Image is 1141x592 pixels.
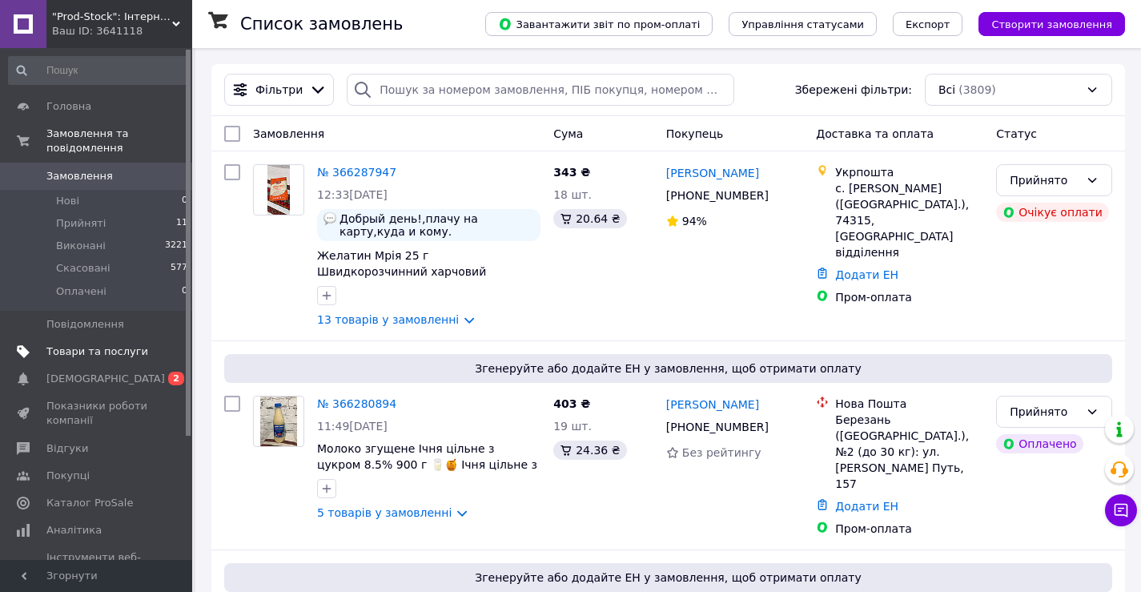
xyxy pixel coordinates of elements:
span: Нові [56,194,79,208]
div: Укрпошта [835,164,983,180]
span: Cума [553,127,583,140]
span: 18 шт. [553,188,592,201]
div: [PHONE_NUMBER] [663,184,772,207]
span: Виконані [56,239,106,253]
div: Оплачено [996,434,1083,453]
span: Замовлення [253,127,324,140]
div: Прийнято [1010,171,1079,189]
a: [PERSON_NAME] [666,165,759,181]
span: 94% [682,215,707,228]
span: Відгуки [46,441,88,456]
a: № 366287947 [317,166,396,179]
span: Інструменти веб-майстра та SEO [46,550,148,579]
span: Фільтри [255,82,303,98]
div: Пром-оплата [835,289,983,305]
a: Желатин Мрія 25 г Швидкорозчинний харчовий желатин Гранульований желатин Кондитерський желатин [317,249,520,310]
span: 12:33[DATE] [317,188,388,201]
a: [PERSON_NAME] [666,397,759,413]
button: Завантажити звіт по пром-оплаті [485,12,713,36]
span: Доставка та оплата [816,127,934,140]
h1: Список замовлень [240,14,403,34]
div: 20.64 ₴ [553,209,626,228]
span: Добрый день!,плачу на карту,куда и кому. [339,212,534,238]
span: 2 [168,372,184,385]
button: Управління статусами [729,12,877,36]
img: :speech_balloon: [323,212,336,225]
img: Фото товару [260,397,298,446]
div: 24.36 ₴ [553,441,626,460]
span: 11:49[DATE] [317,420,388,433]
span: 0 [182,194,187,208]
div: Нова Пошта [835,396,983,412]
span: Згенеруйте або додайте ЕН у замовлення, щоб отримати оплату [231,570,1106,586]
span: Замовлення [46,169,113,183]
span: Замовлення та повідомлення [46,127,192,155]
button: Створити замовлення [978,12,1125,36]
span: Управління статусами [741,18,864,30]
span: Завантажити звіт по пром-оплаті [498,17,700,31]
span: Товари та послуги [46,344,148,359]
span: Створити замовлення [991,18,1112,30]
input: Пошук [8,56,189,85]
span: 577 [171,261,187,276]
div: Березань ([GEOGRAPHIC_DATA].), №2 (до 30 кг): ул. [PERSON_NAME] Путь, 157 [835,412,983,492]
a: Молоко згущене Ічня цільне з цукром 8.5% 900 г 🥛🍯 Ічня цільне з цукром 8.5% 900 г [317,442,537,487]
div: Ваш ID: 3641118 [52,24,192,38]
span: Статус [996,127,1037,140]
span: Каталог ProSale [46,496,133,510]
div: Прийнято [1010,403,1079,421]
span: 19 шт. [553,420,592,433]
a: Фото товару [253,164,304,215]
div: Очікує оплати [996,203,1109,222]
span: "Prod-Stock": Інтернет-магазин продуктів харчування та господарчих товарів [52,10,172,24]
a: Створити замовлення [962,17,1125,30]
span: Скасовані [56,261,110,276]
button: Чат з покупцем [1105,494,1137,526]
span: Експорт [906,18,950,30]
span: Оплачені [56,284,106,299]
a: 13 товарів у замовленні [317,313,459,326]
span: Показники роботи компанії [46,399,148,428]
span: [DEMOGRAPHIC_DATA] [46,372,165,386]
span: Збережені фільтри: [795,82,912,98]
span: Без рейтингу [682,446,761,459]
span: 343 ₴ [553,166,590,179]
a: № 366280894 [317,397,396,410]
span: Прийняті [56,216,106,231]
span: 11 [176,216,187,231]
span: 403 ₴ [553,397,590,410]
span: Аналітика [46,523,102,538]
span: Головна [46,99,91,114]
span: Покупець [666,127,723,140]
span: 0 [182,284,187,299]
div: Пром-оплата [835,521,983,537]
span: Згенеруйте або додайте ЕН у замовлення, щоб отримати оплату [231,360,1106,377]
a: Додати ЕН [835,268,898,281]
span: 3221 [165,239,187,253]
div: [PHONE_NUMBER] [663,416,772,438]
span: Покупці [46,469,90,483]
span: Всі [938,82,955,98]
span: (3809) [958,83,996,96]
input: Пошук за номером замовлення, ПІБ покупця, номером телефону, Email, номером накладної [347,74,734,106]
a: 5 товарів у замовленні [317,506,452,519]
a: Додати ЕН [835,500,898,513]
img: Фото товару [267,165,290,215]
span: Повідомлення [46,317,124,332]
button: Експорт [893,12,963,36]
a: Фото товару [253,396,304,447]
div: с. [PERSON_NAME] ([GEOGRAPHIC_DATA].), 74315, [GEOGRAPHIC_DATA] відділення [835,180,983,260]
